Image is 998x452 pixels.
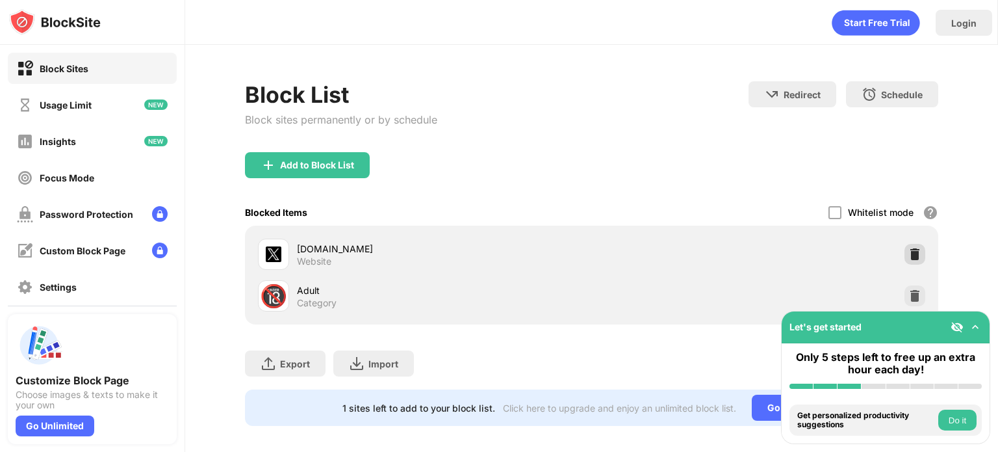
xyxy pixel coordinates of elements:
[17,60,33,77] img: block-on.svg
[848,207,914,218] div: Whitelist mode
[40,209,133,220] div: Password Protection
[16,322,62,369] img: push-custom-page.svg
[9,9,101,35] img: logo-blocksite.svg
[266,246,281,262] img: favicons
[789,321,862,332] div: Let's get started
[17,243,33,259] img: customize-block-page-off.svg
[297,256,331,267] div: Website
[260,283,287,310] div: 🔞
[297,297,337,309] div: Category
[881,89,923,100] div: Schedule
[245,113,437,126] div: Block sites permanently or by schedule
[784,89,821,100] div: Redirect
[17,133,33,150] img: insights-off.svg
[503,403,736,414] div: Click here to upgrade and enjoy an unlimited block list.
[789,351,982,376] div: Only 5 steps left to free up an extra hour each day!
[951,18,977,29] div: Login
[969,321,982,334] img: omni-setup-toggle.svg
[16,390,169,410] div: Choose images & texts to make it your own
[245,81,437,108] div: Block List
[40,100,92,111] div: Usage Limit
[245,207,307,218] div: Blocked Items
[144,100,168,110] img: new-icon.svg
[40,172,94,183] div: Focus Mode
[951,321,964,334] img: eye-not-visible.svg
[17,279,33,295] img: settings-off.svg
[16,374,169,387] div: Customize Block Page
[368,358,398,369] div: Import
[40,282,77,293] div: Settings
[40,136,76,147] div: Insights
[40,63,88,74] div: Block Sites
[152,243,168,258] img: lock-menu.svg
[40,245,125,256] div: Custom Block Page
[17,206,33,222] img: password-protection-off.svg
[297,242,591,256] div: [DOMAIN_NAME]
[280,160,354,170] div: Add to Block List
[152,206,168,222] img: lock-menu.svg
[17,97,33,113] img: time-usage-off.svg
[17,170,33,186] img: focus-off.svg
[297,284,591,297] div: Adult
[16,416,94,436] div: Go Unlimited
[342,403,495,414] div: 1 sites left to add to your block list.
[938,410,977,431] button: Do it
[280,358,310,369] div: Export
[752,395,841,421] div: Go Unlimited
[797,411,935,430] div: Get personalized productivity suggestions
[144,136,168,146] img: new-icon.svg
[832,10,920,36] div: animation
